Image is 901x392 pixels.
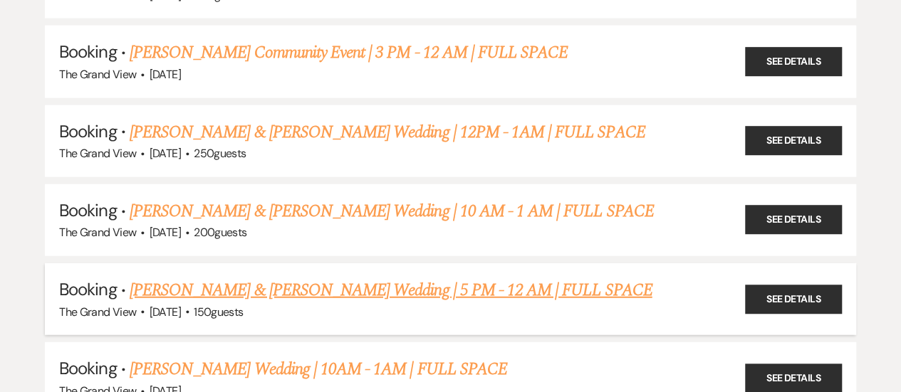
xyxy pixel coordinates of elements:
a: See Details [745,206,842,235]
span: Booking [59,41,116,63]
span: 150 guests [194,304,243,319]
span: The Grand View [59,146,136,161]
a: [PERSON_NAME] & [PERSON_NAME] Wedding | 5 PM - 12 AM | FULL SPACE [130,277,652,303]
span: Booking [59,199,116,221]
span: 250 guests [194,146,246,161]
span: Booking [59,120,116,142]
span: [DATE] [150,225,181,240]
span: 200 guests [194,225,246,240]
span: The Grand View [59,225,136,240]
span: The Grand View [59,304,136,319]
a: [PERSON_NAME] & [PERSON_NAME] Wedding | 10 AM - 1 AM | FULL SPACE [130,198,654,224]
span: [DATE] [150,146,181,161]
a: See Details [745,127,842,156]
span: Booking [59,278,116,300]
span: [DATE] [150,304,181,319]
a: See Details [745,285,842,314]
span: The Grand View [59,67,136,82]
a: See Details [745,47,842,76]
a: [PERSON_NAME] Community Event | 3 PM - 12 AM | FULL SPACE [130,40,568,65]
a: [PERSON_NAME] & [PERSON_NAME] Wedding | 12PM - 1AM | FULL SPACE [130,120,645,145]
a: [PERSON_NAME] Wedding | 10AM - 1AM | FULL SPACE [130,356,507,382]
span: [DATE] [150,67,181,82]
span: Booking [59,357,116,379]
